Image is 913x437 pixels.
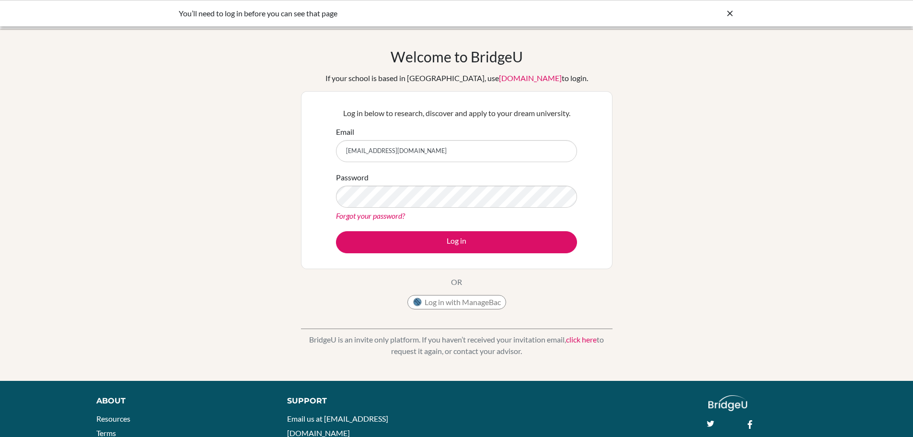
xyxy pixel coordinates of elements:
[336,172,369,183] label: Password
[336,231,577,253] button: Log in
[566,335,597,344] a: click here
[499,73,562,83] a: [DOMAIN_NAME]
[287,395,445,407] div: Support
[391,48,523,65] h1: Welcome to BridgeU
[179,8,591,19] div: You’ll need to log in before you can see that page
[336,107,577,119] p: Log in below to research, discover and apply to your dream university.
[451,276,462,288] p: OR
[708,395,747,411] img: logo_white@2x-f4f0deed5e89b7ecb1c2cc34c3e3d731f90f0f143d5ea2071677605dd97b5244.png
[96,414,130,423] a: Resources
[301,334,613,357] p: BridgeU is an invite only platform. If you haven’t received your invitation email, to request it ...
[96,395,266,407] div: About
[407,295,506,309] button: Log in with ManageBac
[325,72,588,84] div: If your school is based in [GEOGRAPHIC_DATA], use to login.
[336,126,354,138] label: Email
[336,211,405,220] a: Forgot your password?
